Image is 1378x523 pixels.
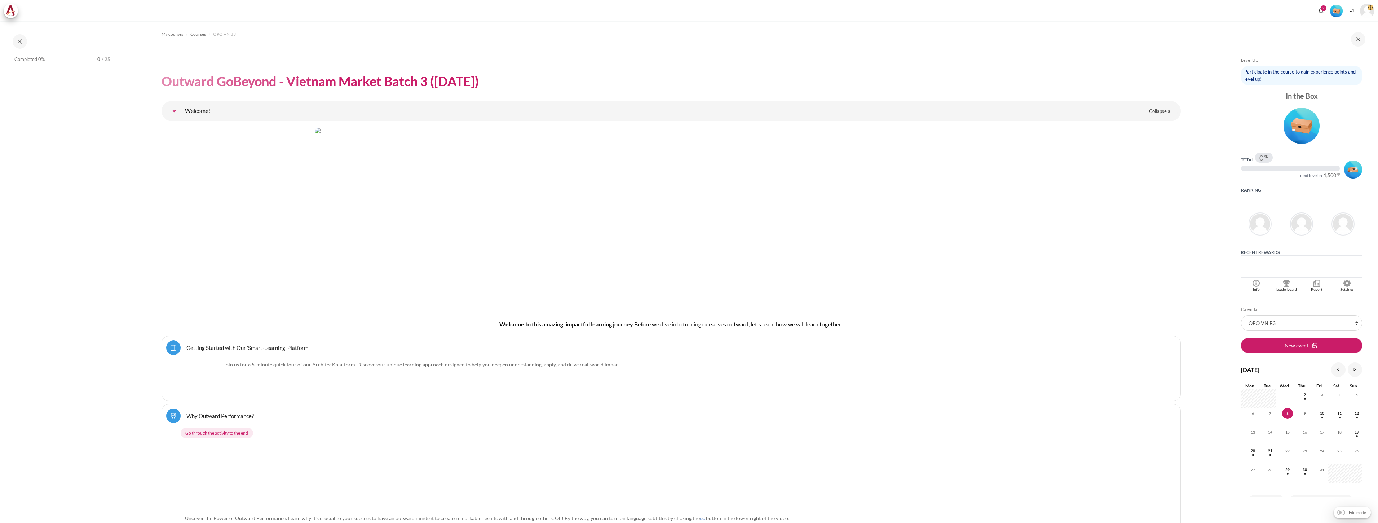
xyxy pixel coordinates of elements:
span: 12 [1351,408,1362,419]
span: xp [1336,173,1340,175]
span: efore we dive into turning ourselves outward, let's learn how we will learn together. [638,321,842,328]
div: Show notification window with 2 new notifications [1316,5,1326,16]
span: Go through the activity to the end [185,430,248,436]
div: Leaderboard [1273,287,1300,293]
a: Tuesday, 21 October events [1265,449,1276,453]
span: My courses [162,31,183,38]
a: Thursday, 30 October events [1299,467,1310,472]
div: 2 [1321,5,1326,11]
td: Today [1276,408,1293,427]
a: User menu [1360,4,1374,18]
a: Thursday, 2 October events [1299,392,1310,397]
a: Saturday, 11 October events [1334,411,1345,416]
h1: Outward GoBeyond - Vietnam Market Batch 3 ([DATE]) [162,73,479,90]
a: Level #1 [1327,4,1346,17]
div: - [1259,205,1261,210]
span: 25 [1334,445,1345,456]
span: 8 [1282,408,1293,419]
a: Settings [1332,278,1362,293]
a: My courses [162,30,183,39]
span: cc [700,515,705,521]
div: Level #2 [1344,159,1362,179]
span: Sun [1350,383,1357,388]
div: - [1301,205,1303,210]
span: 1,500 [1324,173,1336,178]
span: . [377,361,621,368]
h5: Calendar [1241,307,1362,312]
span: Courses [190,31,206,38]
h4: Welcome to this amazing, impactful learning journey. [185,320,1158,329]
span: 15 [1282,427,1293,438]
img: 0 [185,445,605,511]
h5: Ranking [1241,187,1362,193]
a: Wednesday, 29 October events [1282,467,1293,472]
span: 11 [1334,408,1345,419]
a: Sunday, 12 October events [1351,411,1362,416]
span: 13 [1247,427,1258,438]
div: Level #1 [1330,4,1343,17]
span: 3 [1317,389,1328,400]
a: Info [1241,278,1271,293]
button: Languages [1346,5,1357,16]
span: 24 [1317,445,1328,456]
span: 23 [1299,445,1310,456]
a: Why Outward Performance? [186,412,254,419]
a: Sunday, 19 October events [1351,430,1362,434]
div: Report [1303,287,1330,293]
span: New event [1285,342,1308,349]
a: Getting Started with Our 'Smart-Learning' Platform [186,344,308,351]
span: 0 [97,56,100,63]
a: Report [1302,278,1332,293]
div: Info [1243,287,1269,293]
span: 30 [1299,464,1310,475]
span: Mon [1245,383,1254,388]
span: 1 [1282,389,1293,400]
span: our unique learning approach designed to help you deepen understanding, apply, and drive real-wor... [377,361,620,368]
a: Courses [190,30,206,39]
a: Import or export calendars [1289,495,1353,508]
a: Completed 0% 0 / 25 [14,54,110,75]
div: next level in [1300,173,1322,179]
a: Full calendar [1248,495,1285,508]
span: 9 [1299,408,1310,419]
span: Sat [1333,383,1339,388]
a: Welcome! [167,104,181,118]
img: Architeck [6,5,16,16]
span: 27 [1247,464,1258,475]
div: 0 [1259,154,1268,161]
img: Level #1 [1284,108,1320,144]
span: 2 [1299,389,1310,400]
button: New event [1241,338,1362,353]
span: Tue [1264,383,1271,388]
span: 7 [1265,408,1276,419]
span: Uncover the Power of Outward Performance. Learn why it's crucial to your success to have an outwa... [185,515,700,521]
div: Level #1 [1241,105,1362,144]
span: 16 [1299,427,1310,438]
a: Leaderboard [1271,278,1302,293]
div: Total [1241,157,1254,163]
p: Join us for a 5-minute quick tour of our ArchitecK platform. Discover [185,361,1157,368]
img: Level #1 [1330,5,1343,17]
span: 22 [1282,445,1293,456]
span: Completed 0% [14,56,45,63]
a: Monday, 20 October events [1247,449,1258,453]
span: 17 [1317,427,1328,438]
span: Thu [1298,383,1306,388]
span: Collapse all [1149,108,1172,115]
span: 14 [1265,427,1276,438]
span: 29 [1282,464,1293,475]
div: - [1342,205,1344,210]
span: 6 [1247,408,1258,419]
span: 20 [1247,445,1258,456]
span: 26 [1351,445,1362,456]
img: platform logo [185,361,221,396]
span: OPO VN B3 [213,31,236,38]
img: Level #2 [1344,161,1362,179]
span: 19 [1351,427,1362,438]
span: 21 [1265,445,1276,456]
span: 0 [1259,154,1264,161]
span: 10 [1317,408,1328,419]
span: 4 [1334,389,1345,400]
span: Fri [1316,383,1322,388]
span: 18 [1334,427,1345,438]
